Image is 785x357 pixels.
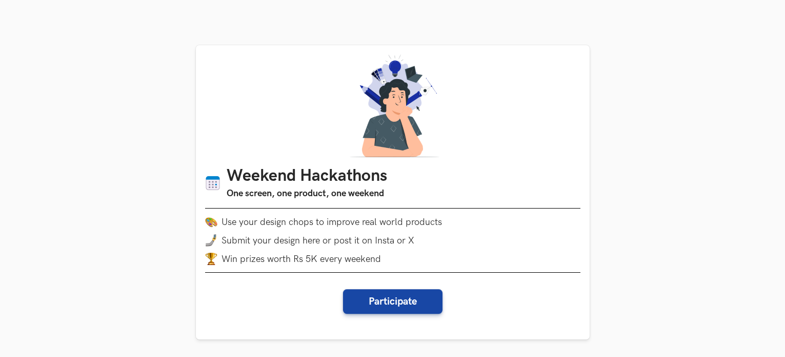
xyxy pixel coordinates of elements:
img: Calendar icon [205,175,220,191]
li: Win prizes worth Rs 5K every weekend [205,253,580,265]
li: Use your design chops to improve real world products [205,216,580,228]
button: Participate [343,289,442,314]
span: Submit your design here or post it on Insta or X [222,235,414,246]
h3: One screen, one product, one weekend [227,186,387,201]
img: A designer thinking [344,54,442,157]
img: trophy.png [205,253,217,265]
img: mobile-in-hand.png [205,234,217,247]
img: palette.png [205,216,217,228]
h1: Weekend Hackathons [227,166,387,186]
